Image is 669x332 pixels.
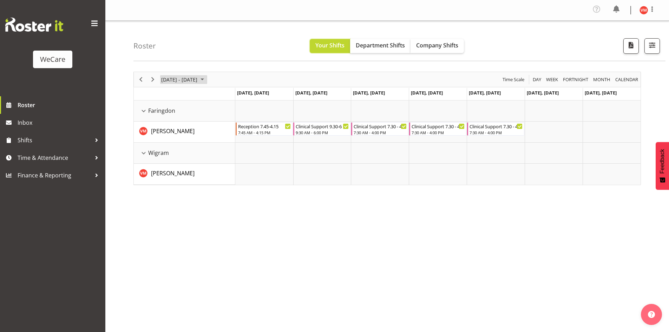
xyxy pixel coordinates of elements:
[296,130,349,135] div: 9:30 AM - 6:00 PM
[310,39,350,53] button: Your Shifts
[592,75,611,84] span: Month
[562,75,590,84] button: Fortnight
[295,90,327,96] span: [DATE], [DATE]
[648,311,655,318] img: help-xxl-2.png
[545,75,559,84] button: Timeline Week
[133,72,641,185] div: Timeline Week of September 17, 2025
[18,152,91,163] span: Time & Attendance
[136,75,146,84] button: Previous
[147,72,159,87] div: Next
[148,149,169,157] span: Wigram
[160,75,198,84] span: [DATE] - [DATE]
[585,90,617,96] span: [DATE], [DATE]
[354,130,407,135] div: 7:30 AM - 4:00 PM
[18,170,91,181] span: Finance & Reporting
[238,123,291,130] div: Reception 7.45-4.15
[18,135,91,145] span: Shifts
[532,75,543,84] button: Timeline Day
[640,6,648,14] img: viktoriia-molchanova11567.jpg
[644,38,660,54] button: Filter Shifts
[151,169,195,177] a: [PERSON_NAME]
[148,75,158,84] button: Next
[501,75,526,84] button: Time Scale
[411,39,464,53] button: Company Shifts
[151,127,195,135] a: [PERSON_NAME]
[532,75,542,84] span: Day
[237,90,269,96] span: [DATE], [DATE]
[5,18,63,32] img: Rosterit website logo
[18,100,102,110] span: Roster
[235,100,641,185] table: Timeline Week of September 17, 2025
[467,122,524,136] div: Viktoriia Molchanova"s event - Clinical Support 7.30 - 4 Begin From Friday, September 19, 2025 at...
[135,72,147,87] div: Previous
[315,41,345,49] span: Your Shifts
[351,122,408,136] div: Viktoriia Molchanova"s event - Clinical Support 7.30 - 4 Begin From Wednesday, September 17, 2025...
[411,90,443,96] span: [DATE], [DATE]
[134,100,235,122] td: Faringdon resource
[134,122,235,143] td: Viktoriia Molchanova resource
[40,54,65,65] div: WeCare
[656,142,669,190] button: Feedback - Show survey
[148,106,175,115] span: Faringdon
[133,42,156,50] h4: Roster
[134,164,235,185] td: Viktoriia Molchanova resource
[238,130,291,135] div: 7:45 AM - 4:15 PM
[469,90,501,96] span: [DATE], [DATE]
[296,123,349,130] div: Clinical Support 9.30-6
[470,130,523,135] div: 7:30 AM - 4:00 PM
[293,122,350,136] div: Viktoriia Molchanova"s event - Clinical Support 9.30-6 Begin From Tuesday, September 16, 2025 at ...
[527,90,559,96] span: [DATE], [DATE]
[134,143,235,164] td: Wigram resource
[412,123,465,130] div: Clinical Support 7.30 - 4
[615,75,639,84] span: calendar
[623,38,639,54] button: Download a PDF of the roster according to the set date range.
[416,41,458,49] span: Company Shifts
[236,122,293,136] div: Viktoriia Molchanova"s event - Reception 7.45-4.15 Begin From Monday, September 15, 2025 at 7:45:...
[592,75,612,84] button: Timeline Month
[354,123,407,130] div: Clinical Support 7.30 - 4
[18,117,102,128] span: Inbox
[409,122,466,136] div: Viktoriia Molchanova"s event - Clinical Support 7.30 - 4 Begin From Thursday, September 18, 2025 ...
[659,149,665,174] span: Feedback
[470,123,523,130] div: Clinical Support 7.30 - 4
[356,41,405,49] span: Department Shifts
[350,39,411,53] button: Department Shifts
[412,130,465,135] div: 7:30 AM - 4:00 PM
[353,90,385,96] span: [DATE], [DATE]
[502,75,525,84] span: Time Scale
[160,75,207,84] button: September 15 - 21, 2025
[614,75,640,84] button: Month
[545,75,559,84] span: Week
